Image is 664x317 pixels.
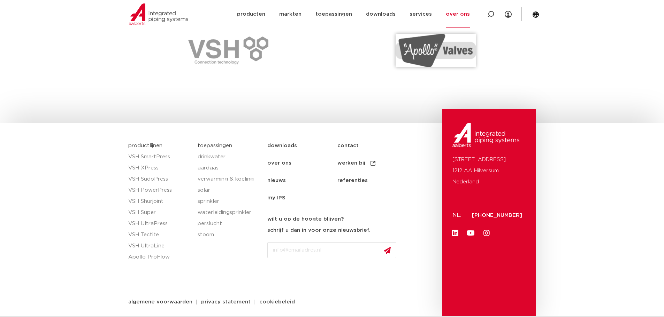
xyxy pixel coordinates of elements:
[128,229,191,240] a: VSH Tectite
[198,207,260,218] a: waterleidingsprinkler
[198,163,260,174] a: aardgas
[384,247,391,254] img: send.svg
[452,154,526,188] p: [STREET_ADDRESS] 1212 AA Hilversum Nederland
[198,229,260,240] a: stoom
[254,299,300,304] a: cookiebeleid
[267,216,344,222] strong: wilt u op de hoogte blijven?
[123,299,198,304] a: algemene voorwaarden
[128,163,191,174] a: VSH XPress
[267,137,337,154] a: downloads
[198,143,232,148] a: toepassingen
[198,174,260,185] a: verwarming & koeling
[201,299,251,304] span: privacy statement
[267,242,396,258] input: info@emailadres.nl
[198,185,260,196] a: solar
[128,299,192,304] span: algemene voorwaarden
[128,174,191,185] a: VSH SudoPress
[452,210,464,221] p: NL:
[267,154,337,172] a: over ons
[267,264,373,291] iframe: reCAPTCHA
[128,185,191,196] a: VSH PowerPress
[128,240,191,252] a: VSH UltraLine
[267,137,438,207] nav: Menu
[128,143,162,148] a: productlijnen
[128,207,191,218] a: VSH Super
[337,172,407,189] a: referenties
[128,252,191,263] a: Apollo ProFlow
[188,37,268,64] img: VSH-PNG-e1612190599858
[198,218,260,229] a: perslucht
[267,228,371,233] strong: schrijf u dan in voor onze nieuwsbrief.
[337,137,407,154] a: contact
[337,154,407,172] a: werken bij
[128,196,191,207] a: VSH Shurjoint
[198,151,260,163] a: drinkwater
[259,299,295,304] span: cookiebeleid
[128,151,191,163] a: VSH SmartPress
[267,189,337,207] a: my IPS
[196,299,256,304] a: privacy statement
[198,196,260,207] a: sprinkler
[128,218,191,229] a: VSH UltraPress
[472,213,522,218] a: [PHONE_NUMBER]
[267,172,337,189] a: nieuws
